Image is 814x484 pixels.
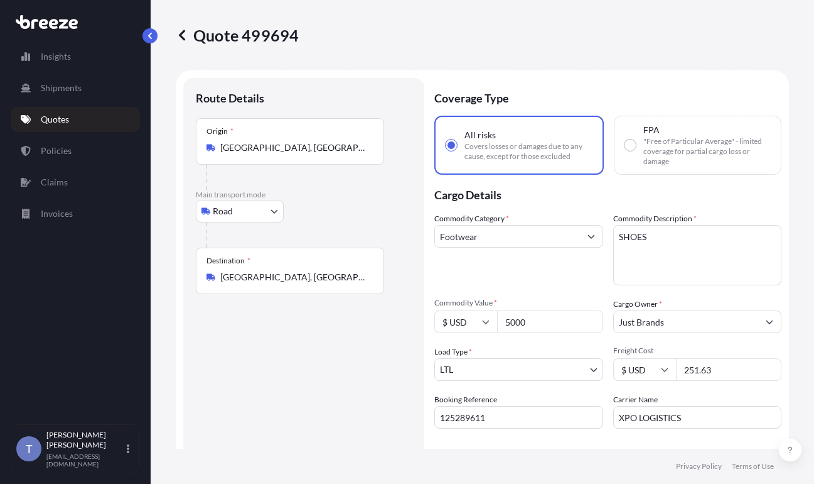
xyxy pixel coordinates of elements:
[26,443,33,455] span: T
[46,430,124,450] p: [PERSON_NAME] [PERSON_NAME]
[613,298,662,311] label: Cargo Owner
[732,461,774,471] a: Terms of Use
[213,205,233,217] span: Road
[11,44,140,69] a: Insights
[464,129,496,141] span: All risks
[435,225,580,248] input: Select a commodity type
[434,358,603,381] button: LTL
[41,176,68,189] p: Claims
[613,393,658,406] label: Carrier Name
[220,141,368,154] input: Origin
[580,225,602,248] button: Show suggestions
[434,406,603,429] input: Your internal reference
[46,453,124,468] p: [EMAIL_ADDRESS][DOMAIN_NAME]
[613,346,782,356] span: Freight Cost
[41,207,73,220] p: Invoices
[11,201,140,226] a: Invoices
[434,346,472,358] span: Load Type
[624,140,636,151] input: FPA"Free of Particular Average" - limited coverage for partial cargo loss or damage
[446,140,457,151] input: All risksCovers losses or damages due to any cause, except for those excluded
[206,126,233,136] div: Origin
[613,225,782,285] textarea: SHOES
[41,113,69,126] p: Quotes
[176,25,299,45] p: Quote 499694
[614,311,759,333] input: Full name
[41,82,82,94] p: Shipments
[41,50,71,63] p: Insights
[464,141,592,162] span: Covers losses or damages due to any cause, except for those excluded
[613,212,697,225] label: Commodity Description
[676,358,782,381] input: Enter amount
[434,175,781,212] p: Cargo Details
[643,124,660,136] span: FPA
[11,75,140,101] a: Shipments
[434,393,497,406] label: Booking Reference
[497,311,603,333] input: Type amount
[220,271,368,283] input: Destination
[434,212,509,225] label: Commodity Category
[41,145,72,157] p: Policies
[643,136,771,167] span: "Free of Particular Average" - limited coverage for partial cargo loss or damage
[676,461,722,471] a: Privacy Policy
[196,190,412,200] p: Main transport mode
[434,298,603,308] span: Commodity Value
[196,200,284,223] button: Select transport
[206,256,250,266] div: Destination
[196,91,264,106] p: Route Details
[434,78,781,116] p: Coverage Type
[440,363,453,376] span: LTL
[11,107,140,132] a: Quotes
[11,170,140,195] a: Claims
[613,406,782,429] input: Enter name
[11,138,140,163] a: Policies
[758,311,781,333] button: Show suggestions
